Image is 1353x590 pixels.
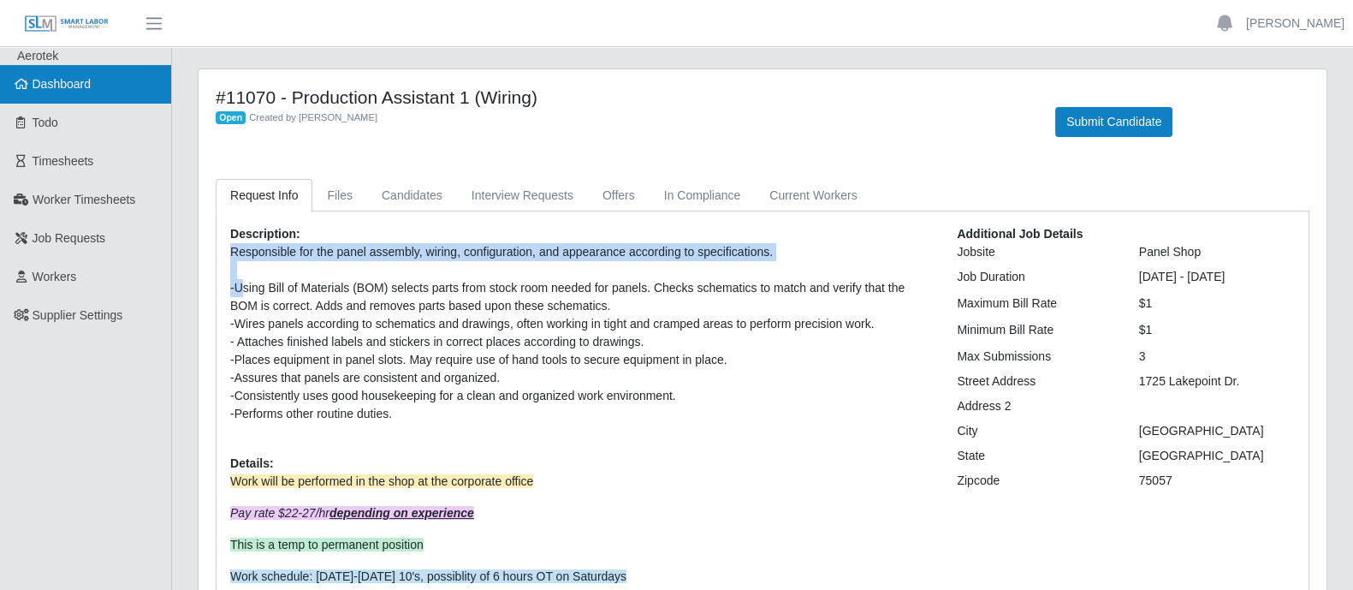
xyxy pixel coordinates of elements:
[588,179,650,212] a: Offers
[944,268,1125,286] div: Job Duration
[1126,243,1308,261] div: Panel Shop
[650,179,756,212] a: In Compliance
[33,193,135,206] span: Worker Timesheets
[230,333,931,351] div: - Attaches finished labels and stickers in correct places according to drawings.
[24,15,110,33] img: SLM Logo
[33,77,92,91] span: Dashboard
[1126,348,1308,366] div: 3
[230,506,474,520] em: Pay rate $22-27/hr
[329,506,474,520] strong: depending on experience
[957,227,1083,241] b: Additional Job Details
[230,405,931,423] div: -Performs other routine duties.
[216,179,312,212] a: Request Info
[944,422,1125,440] div: City
[230,279,931,315] div: -Using Bill of Materials (BOM) selects parts from stock room needed for panels. Checks schematics...
[33,231,106,245] span: Job Requests
[312,179,367,212] a: Files
[944,295,1125,313] div: Maximum Bill Rate
[230,351,931,369] div: -Places equipment in panel slots. May require use of hand tools to secure equipment in place.
[1126,372,1308,390] div: 1725 Lakepoint Dr.
[1126,472,1308,490] div: 75057
[367,179,457,212] a: Candidates
[230,538,424,551] span: This is a temp to permanent position
[249,112,377,122] span: Created by [PERSON_NAME]
[1126,268,1308,286] div: [DATE] - [DATE]
[33,308,123,322] span: Supplier Settings
[33,116,58,129] span: Todo
[457,179,588,212] a: Interview Requests
[17,49,58,63] span: Aerotek
[216,86,1030,108] h4: #11070 - Production Assistant 1 (Wiring)
[944,472,1125,490] div: Zipcode
[33,270,77,283] span: Workers
[230,387,931,405] div: -Consistently uses good housekeeping for a clean and organized work environment.
[944,243,1125,261] div: Jobsite
[944,321,1125,339] div: Minimum Bill Rate
[1126,295,1308,313] div: $1
[230,569,626,583] span: Work schedule: [DATE]-[DATE] 10's, possiblity of 6 hours OT on Saturdays
[1126,447,1308,465] div: [GEOGRAPHIC_DATA]
[944,397,1125,415] div: Address 2
[230,474,533,488] span: Work will be performed in the shop at the corporate office
[230,227,300,241] b: Description:
[755,179,871,212] a: Current Workers
[1126,422,1308,440] div: [GEOGRAPHIC_DATA]
[230,369,931,387] div: -Assures that panels are consistent and organized.
[230,315,931,333] div: -Wires panels according to schematics and drawings, often working in tight and cramped areas to p...
[944,348,1125,366] div: Max Submissions
[216,111,246,125] span: Open
[1055,107,1172,137] button: Submit Candidate
[1126,321,1308,339] div: $1
[1246,15,1344,33] a: [PERSON_NAME]
[944,447,1125,465] div: State
[230,456,274,470] b: Details:
[230,243,931,261] div: Responsible for the panel assembly, wiring, configuration, and appearance according to specificat...
[944,372,1125,390] div: Street Address
[33,154,94,168] span: Timesheets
